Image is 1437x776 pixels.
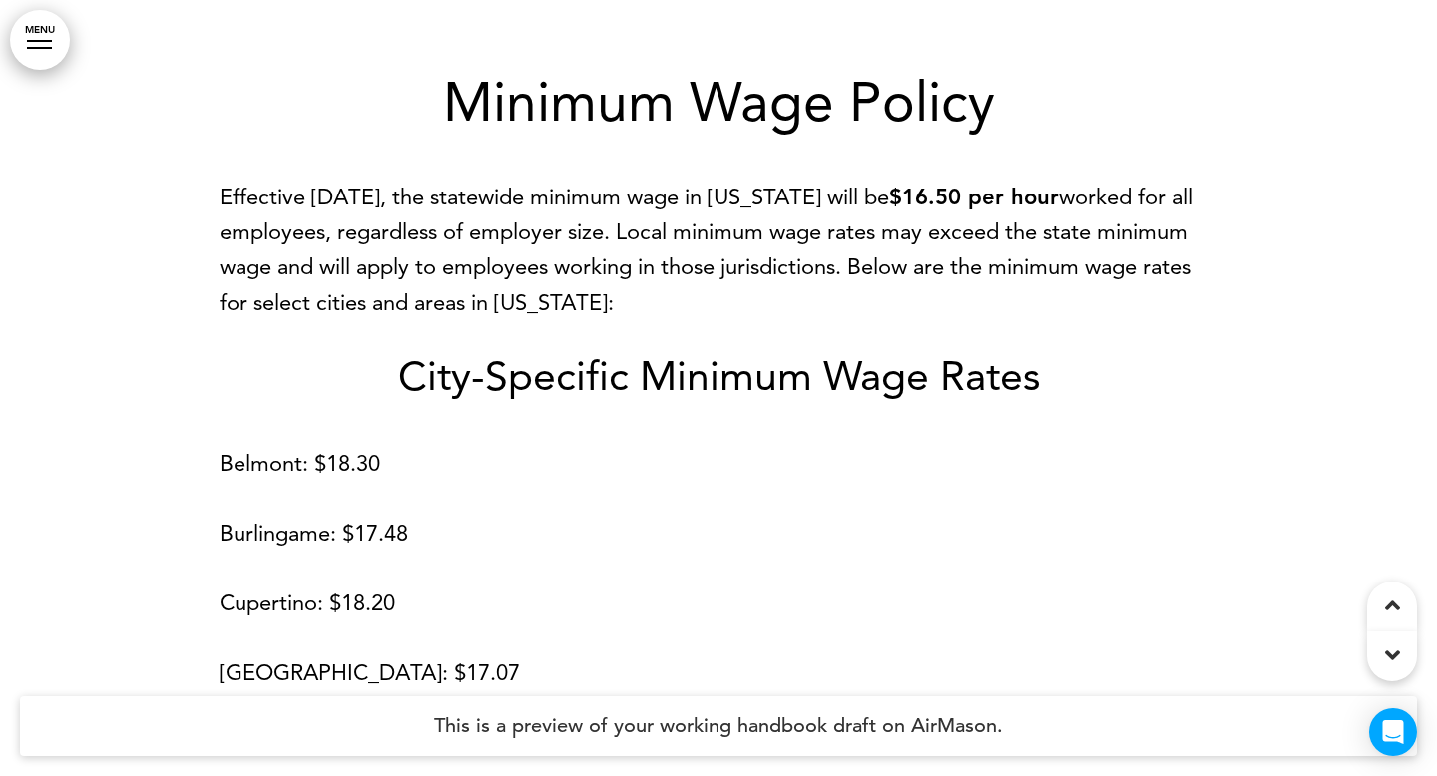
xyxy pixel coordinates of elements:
[220,516,1217,551] p: Burlingame: $17.48
[220,655,1217,690] p: [GEOGRAPHIC_DATA]: $17.07
[220,585,1217,620] p: Cupertino: $18.20
[220,355,1217,396] h2: City-Specific Minimum Wage Rates
[889,184,1059,210] strong: $16.50 per hour
[1369,708,1417,756] div: Open Intercom Messenger
[220,180,1217,320] p: Effective [DATE], the statewide minimum wage in [US_STATE] will be worked for all employees, rega...
[20,696,1417,756] h4: This is a preview of your working handbook draft on AirMason.
[220,446,1217,481] p: Belmont: $18.30
[220,75,1217,130] h1: Minimum Wage Policy
[10,10,70,70] a: MENU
